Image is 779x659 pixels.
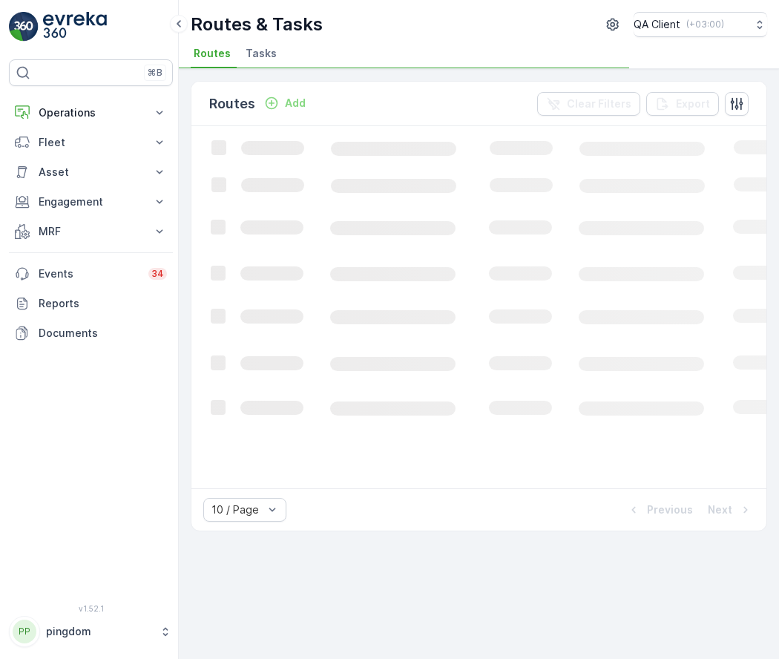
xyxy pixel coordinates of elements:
p: Previous [647,502,693,517]
span: v 1.52.1 [9,604,173,613]
p: 34 [151,268,164,280]
button: Engagement [9,187,173,217]
button: Add [258,94,312,112]
p: ( +03:00 ) [686,19,724,30]
p: Add [285,96,306,111]
p: Engagement [39,194,143,209]
button: PPpingdom [9,616,173,647]
button: Operations [9,98,173,128]
p: Operations [39,105,143,120]
img: logo_light-DOdMpM7g.png [43,12,107,42]
button: Previous [625,501,694,519]
p: Documents [39,326,167,341]
p: Routes [209,94,255,114]
a: Documents [9,318,173,348]
p: QA Client [634,17,680,32]
p: pingdom [46,624,152,639]
button: Export [646,92,719,116]
button: Clear Filters [537,92,640,116]
p: Next [708,502,732,517]
p: Reports [39,296,167,311]
button: Asset [9,157,173,187]
button: Fleet [9,128,173,157]
img: logo [9,12,39,42]
button: QA Client(+03:00) [634,12,767,37]
span: Routes [194,46,231,61]
p: Events [39,266,139,281]
p: Asset [39,165,143,180]
a: Reports [9,289,173,318]
p: Export [676,96,710,111]
p: ⌘B [148,67,162,79]
a: Events34 [9,259,173,289]
div: PP [13,620,36,643]
p: MRF [39,224,143,239]
button: MRF [9,217,173,246]
span: Tasks [246,46,277,61]
button: Next [706,501,755,519]
p: Clear Filters [567,96,631,111]
p: Routes & Tasks [191,13,323,36]
p: Fleet [39,135,143,150]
